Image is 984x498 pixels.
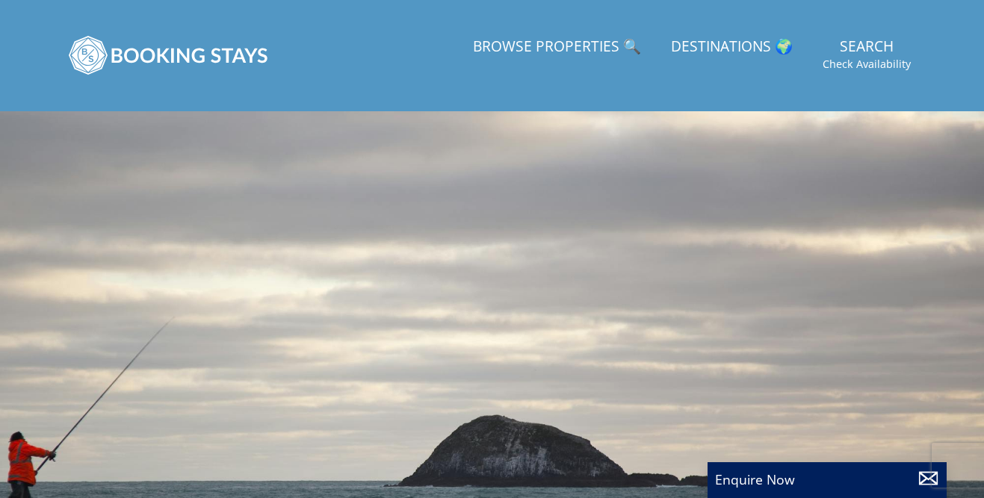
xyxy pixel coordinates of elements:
[715,470,939,489] p: Enquire Now
[823,57,911,72] small: Check Availability
[817,31,917,79] a: SearchCheck Availability
[467,31,647,64] a: Browse Properties 🔍
[68,18,270,93] img: BookingStays
[665,31,799,64] a: Destinations 🌍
